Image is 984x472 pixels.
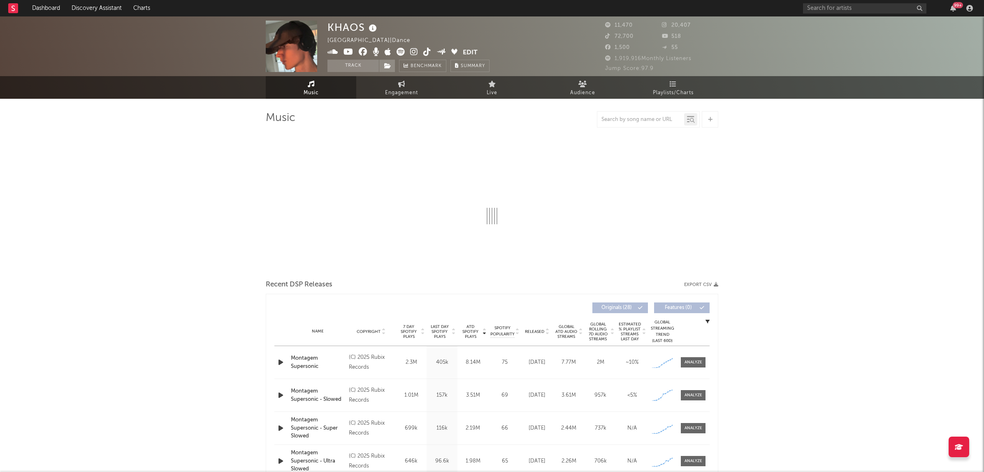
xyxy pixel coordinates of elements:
[537,76,628,99] a: Audience
[266,76,356,99] a: Music
[618,358,646,367] div: ~ 10 %
[555,358,583,367] div: 7.77M
[460,358,486,367] div: 8.14M
[605,45,630,50] span: 1,500
[399,60,446,72] a: Benchmark
[429,424,455,432] div: 116k
[490,391,519,400] div: 69
[357,329,381,334] span: Copyright
[398,424,425,432] div: 699k
[291,328,345,335] div: Name
[597,116,684,123] input: Search by song name or URL
[411,61,442,71] span: Benchmark
[662,23,691,28] span: 20,407
[605,34,634,39] span: 72,700
[291,387,345,403] a: Montagem Supersonic - Slowed
[587,391,614,400] div: 957k
[398,391,425,400] div: 1.01M
[490,325,515,337] span: Spotify Popularity
[587,457,614,465] div: 706k
[523,457,551,465] div: [DATE]
[555,324,578,339] span: Global ATD Audio Streams
[490,424,519,432] div: 66
[490,358,519,367] div: 75
[523,424,551,432] div: [DATE]
[461,64,485,68] span: Summary
[460,457,486,465] div: 1.98M
[429,457,455,465] div: 96.6k
[650,319,675,344] div: Global Streaming Trend (Last 60D)
[525,329,544,334] span: Released
[327,36,420,46] div: [GEOGRAPHIC_DATA] | Dance
[291,416,345,440] a: Montagem Supersonic - Super Slowed
[555,457,583,465] div: 2.26M
[662,45,678,50] span: 55
[460,324,481,339] span: ATD Spotify Plays
[291,354,345,370] a: Montagem Supersonic
[356,76,447,99] a: Engagement
[618,391,646,400] div: <5%
[605,23,633,28] span: 11,470
[429,324,450,339] span: Last Day Spotify Plays
[659,305,697,310] span: Features ( 0 )
[555,424,583,432] div: 2.44M
[304,88,319,98] span: Music
[803,3,926,14] input: Search for artists
[523,391,551,400] div: [DATE]
[429,391,455,400] div: 157k
[349,419,394,438] div: (C) 2025 Rubix Records
[327,21,379,34] div: KHAOS
[266,280,332,290] span: Recent DSP Releases
[653,88,694,98] span: Playlists/Charts
[349,451,394,471] div: (C) 2025 Rubix Records
[662,34,681,39] span: 518
[950,5,956,12] button: 99+
[460,391,486,400] div: 3.51M
[463,48,478,58] button: Edit
[349,386,394,405] div: (C) 2025 Rubix Records
[587,322,609,342] span: Global Rolling 7D Audio Streams
[654,302,710,313] button: Features(0)
[490,457,519,465] div: 65
[570,88,595,98] span: Audience
[587,358,614,367] div: 2M
[460,424,486,432] div: 2.19M
[618,457,646,465] div: N/A
[398,324,420,339] span: 7 Day Spotify Plays
[450,60,490,72] button: Summary
[429,358,455,367] div: 405k
[953,2,963,8] div: 99 +
[628,76,718,99] a: Playlists/Charts
[447,76,537,99] a: Live
[618,424,646,432] div: N/A
[605,56,692,61] span: 1,919,916 Monthly Listeners
[592,302,648,313] button: Originals(28)
[349,353,394,372] div: (C) 2025 Rubix Records
[587,424,614,432] div: 737k
[598,305,636,310] span: Originals ( 28 )
[398,358,425,367] div: 2.3M
[487,88,497,98] span: Live
[684,282,718,287] button: Export CSV
[385,88,418,98] span: Engagement
[398,457,425,465] div: 646k
[523,358,551,367] div: [DATE]
[555,391,583,400] div: 3.61M
[618,322,641,342] span: Estimated % Playlist Streams Last Day
[605,66,654,71] span: Jump Score: 97.9
[327,60,379,72] button: Track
